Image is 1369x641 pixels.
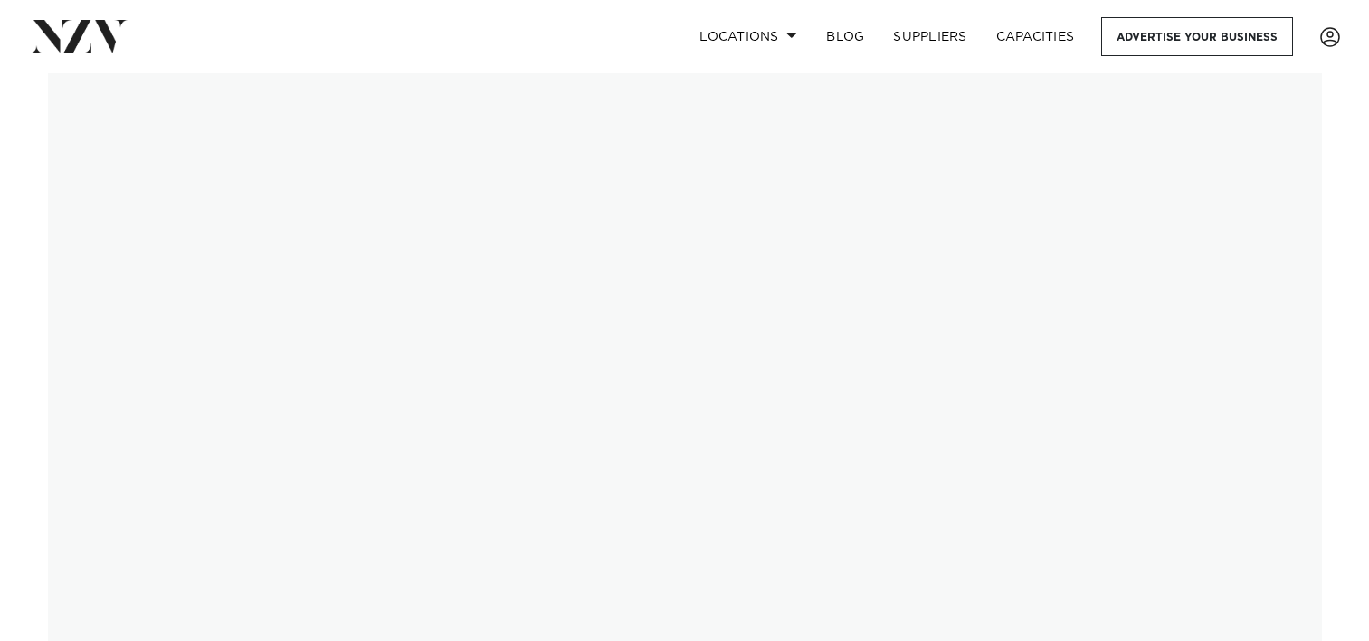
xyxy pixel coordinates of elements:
[685,17,812,56] a: Locations
[812,17,879,56] a: BLOG
[982,17,1089,56] a: Capacities
[1101,17,1293,56] a: Advertise your business
[879,17,981,56] a: SUPPLIERS
[29,20,128,53] img: nzv-logo.png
